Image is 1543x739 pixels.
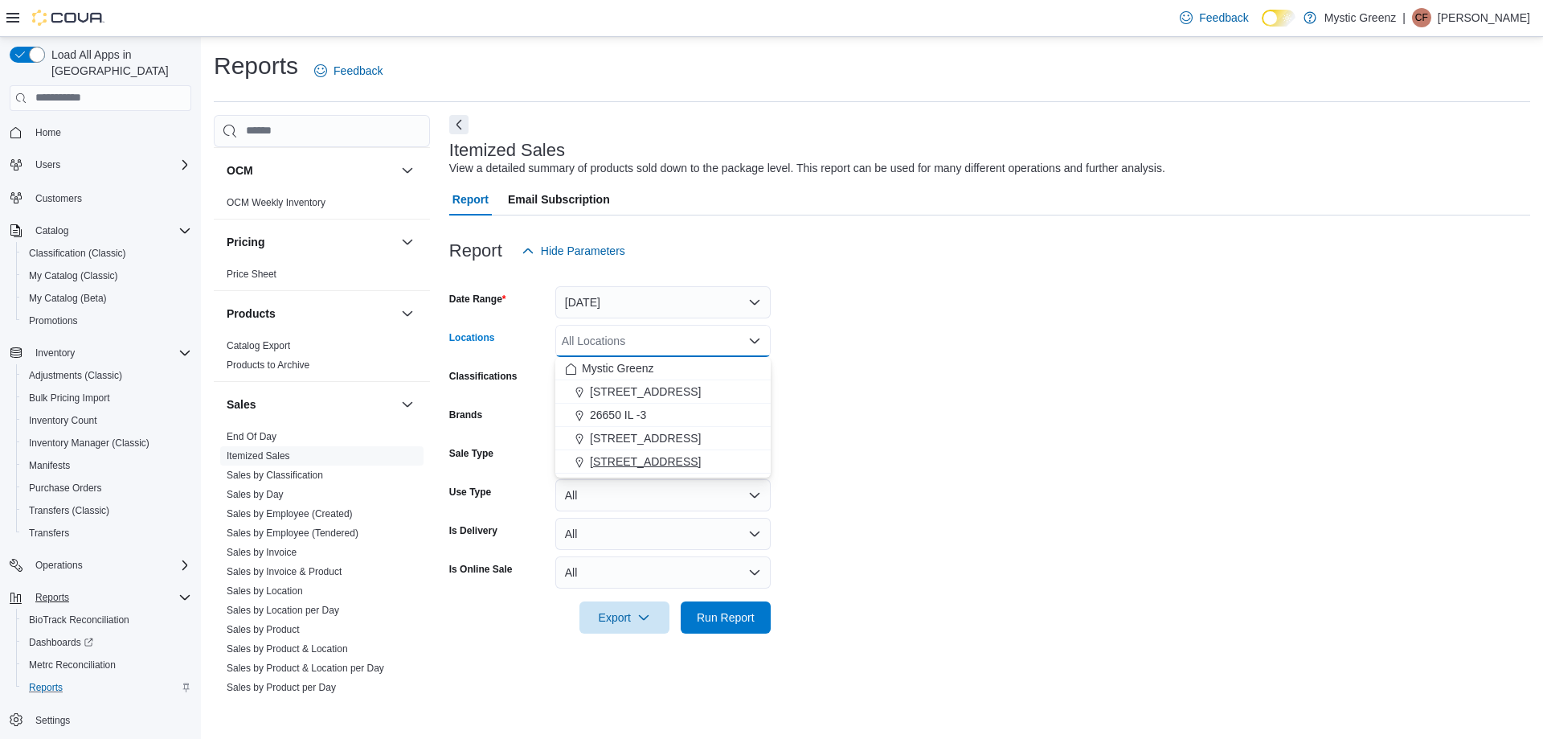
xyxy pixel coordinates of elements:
[227,662,384,675] span: Sales by Product & Location per Day
[227,643,348,655] span: Sales by Product & Location
[16,454,198,477] button: Manifests
[3,708,198,732] button: Settings
[227,605,339,616] a: Sales by Location per Day
[29,343,81,363] button: Inventory
[29,711,76,730] a: Settings
[16,631,198,654] a: Dashboards
[16,242,198,265] button: Classification (Classic)
[1412,8,1431,27] div: Christine Flanagan
[227,450,290,462] span: Itemized Sales
[29,221,75,240] button: Catalog
[29,392,110,404] span: Bulk Pricing Import
[16,265,198,287] button: My Catalog (Classic)
[1438,8,1530,27] p: [PERSON_NAME]
[3,586,198,609] button: Reports
[35,192,82,205] span: Customers
[23,411,104,430] a: Inventory Count
[16,676,198,699] button: Reports
[29,636,93,649] span: Dashboards
[227,234,264,250] h3: Pricing
[227,396,256,413] h3: Sales
[449,409,482,421] label: Brands
[23,366,129,385] a: Adjustments (Classic)
[29,556,89,575] button: Operations
[227,430,276,443] span: End Of Day
[214,427,430,704] div: Sales
[45,47,191,79] span: Load All Apps in [GEOGRAPHIC_DATA]
[579,601,669,634] button: Export
[515,235,632,267] button: Hide Parameters
[23,244,191,263] span: Classification (Classic)
[1415,8,1428,27] span: CF
[227,339,290,352] span: Catalog Export
[227,359,309,371] a: Products to Archive
[35,559,83,572] span: Operations
[35,158,60,171] span: Users
[35,224,68,237] span: Catalog
[23,244,133,263] a: Classification (Classic)
[449,563,513,576] label: Is Online Sale
[590,384,701,400] span: [STREET_ADDRESS]
[555,518,771,550] button: All
[29,482,102,495] span: Purchase Orders
[23,678,191,697] span: Reports
[23,678,69,697] a: Reports
[748,335,761,347] button: Close list of options
[681,601,771,634] button: Run Report
[23,610,136,630] a: BioTrack Reconciliation
[555,357,771,474] div: Choose from the following options
[227,566,342,577] a: Sales by Invoice & Product
[227,197,325,208] a: OCM Weekly Inventory
[23,289,113,308] a: My Catalog (Beta)
[16,609,198,631] button: BioTrack Reconciliation
[23,388,191,408] span: Bulk Pricing Import
[16,364,198,387] button: Adjustments (Classic)
[16,522,198,544] button: Transfers
[3,154,198,176] button: Users
[23,366,191,385] span: Adjustments (Classic)
[398,161,417,180] button: OCM
[214,50,298,82] h1: Reports
[29,527,69,540] span: Transfers
[1262,10,1295,27] input: Dark Mode
[227,585,303,597] span: Sales by Location
[29,681,63,694] span: Reports
[541,243,625,259] span: Hide Parameters
[697,610,755,626] span: Run Report
[449,115,469,134] button: Next
[29,123,68,142] a: Home
[508,183,610,216] span: Email Subscription
[23,523,76,543] a: Transfers
[32,10,104,26] img: Cova
[29,155,191,174] span: Users
[23,433,191,453] span: Inventory Manager (Classic)
[449,331,495,344] label: Locations
[3,220,198,242] button: Catalog
[29,369,122,382] span: Adjustments (Classic)
[589,601,660,634] span: Export
[227,546,297,559] span: Sales by Invoice
[29,122,191,142] span: Home
[590,430,701,446] span: [STREET_ADDRESS]
[555,479,771,511] button: All
[29,659,116,671] span: Metrc Reconciliation
[29,221,191,240] span: Catalog
[1402,8,1406,27] p: |
[227,469,323,482] span: Sales by Classification
[398,232,417,252] button: Pricing
[23,523,191,543] span: Transfers
[29,588,76,607] button: Reports
[29,588,191,607] span: Reports
[227,162,395,179] button: OCM
[227,585,303,597] a: Sales by Location
[449,160,1165,177] div: View a detailed summary of products sold down to the package level. This report can be used for m...
[29,314,78,327] span: Promotions
[555,556,771,589] button: All
[23,610,191,630] span: BioTrack Reconciliation
[582,360,653,376] span: Mystic Greenz
[227,359,309,372] span: Products to Archive
[227,489,284,500] a: Sales by Day
[35,714,70,727] span: Settings
[23,433,156,453] a: Inventory Manager (Classic)
[452,183,489,216] span: Report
